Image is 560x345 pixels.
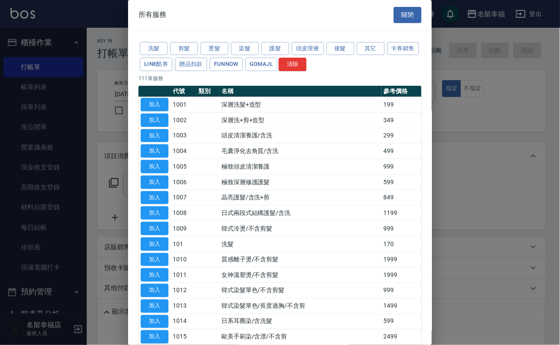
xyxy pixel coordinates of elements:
td: 199 [382,97,422,113]
td: 1003 [171,128,196,143]
td: 1001 [171,97,196,113]
td: 歐美手刷染/含漂/不含剪 [219,329,382,345]
button: 加入 [141,160,168,173]
button: LINE酷券 [140,58,172,71]
button: 加入 [141,315,168,329]
td: 1015 [171,329,196,345]
td: 1005 [171,159,196,175]
td: 1010 [171,252,196,267]
button: 加入 [141,98,168,111]
td: 170 [382,236,422,252]
button: 頭皮理療 [292,42,324,55]
td: 1499 [382,298,422,314]
button: 關閉 [394,7,422,23]
td: 999 [382,283,422,299]
button: 加入 [141,191,168,205]
button: 燙髮 [201,42,228,55]
span: 所有服務 [138,10,166,19]
td: 999 [382,221,422,237]
td: 1006 [171,174,196,190]
td: 101 [171,236,196,252]
td: 1013 [171,298,196,314]
p: 111 筆服務 [138,75,422,82]
th: 代號 [171,86,196,97]
td: 深層洗+剪+造型 [219,112,382,128]
td: 2499 [382,329,422,345]
td: 999 [382,159,422,175]
button: 加入 [141,114,168,127]
td: 極致頭皮清潔養護 [219,159,382,175]
th: 參考價格 [382,86,422,97]
td: 1999 [382,252,422,267]
td: 1199 [382,205,422,221]
button: 加入 [141,238,168,251]
button: 加入 [141,206,168,220]
button: 其它 [357,42,385,55]
button: 加入 [141,129,168,143]
td: 毛囊淨化去角質/含洗 [219,143,382,159]
button: 洗髮 [140,42,168,55]
td: 韓式染髮單色/長度過胸/不含剪 [219,298,382,314]
button: 剪髮 [170,42,198,55]
button: 加入 [141,253,168,267]
td: 349 [382,112,422,128]
button: 加入 [141,330,168,344]
td: 599 [382,314,422,329]
td: 洗髮 [219,236,382,252]
td: 1008 [171,205,196,221]
button: 加入 [141,176,168,189]
td: 韓式染髮單色/不含剪髮 [219,283,382,299]
td: 1011 [171,267,196,283]
button: 接髮 [326,42,354,55]
button: 加入 [141,222,168,235]
button: 護髮 [261,42,289,55]
th: 名稱 [219,86,382,97]
button: 加入 [141,284,168,297]
td: 深層洗髮+造型 [219,97,382,113]
button: 加入 [141,268,168,282]
button: 卡券銷售 [387,42,419,55]
button: 加入 [141,299,168,313]
td: 日系耳圈染/含洗髮 [219,314,382,329]
td: 849 [382,190,422,205]
td: 1007 [171,190,196,205]
td: 頭皮清潔養護/含洗 [219,128,382,143]
button: 清除 [279,58,306,71]
td: 晶亮護髮/含洗+剪 [219,190,382,205]
td: 599 [382,174,422,190]
td: 日式兩段式結構護髮/含洗 [219,205,382,221]
button: 贈品扣款 [175,58,207,71]
button: 加入 [141,144,168,158]
td: 1009 [171,221,196,237]
td: 女神溫塑燙/不含剪髮 [219,267,382,283]
th: 類別 [196,86,219,97]
td: 299 [382,128,422,143]
td: 1012 [171,283,196,299]
td: 1004 [171,143,196,159]
td: 1002 [171,112,196,128]
td: 韓式冷燙/不含剪髮 [219,221,382,237]
td: 1014 [171,314,196,329]
button: GOMAJL [245,58,277,71]
td: 極致深層修護護髮 [219,174,382,190]
td: 1999 [382,267,422,283]
td: 質感離子燙/不含剪髮 [219,252,382,267]
td: 499 [382,143,422,159]
button: 染髮 [231,42,259,55]
button: FUNNOW [210,58,243,71]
